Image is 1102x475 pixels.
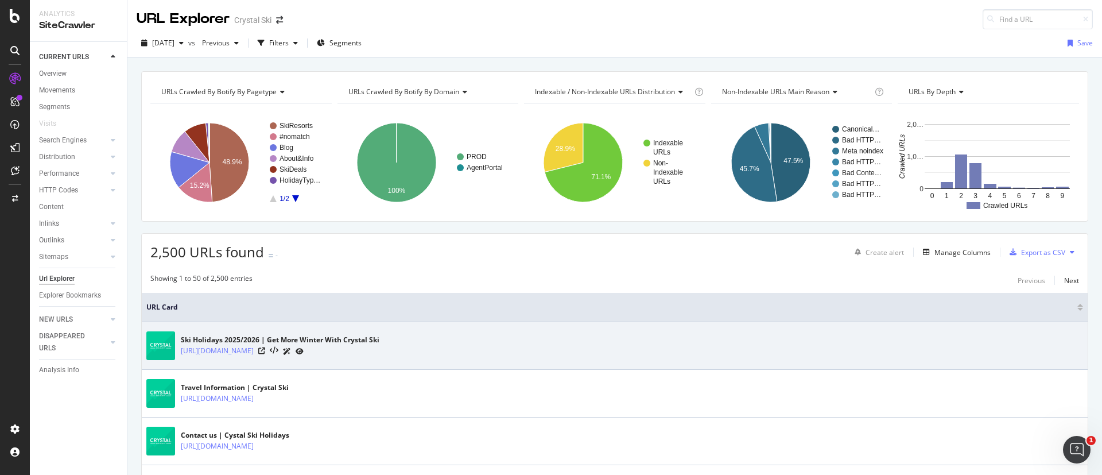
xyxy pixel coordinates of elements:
[39,168,107,180] a: Performance
[945,192,949,200] text: 1
[280,176,320,184] text: HolidayTyp…
[39,251,107,263] a: Sitemaps
[1017,192,1021,200] text: 6
[556,145,575,153] text: 28.9%
[337,113,516,213] svg: A chart.
[39,314,107,326] a: NEW URLS
[270,347,278,355] button: View HTML Source
[146,379,175,408] img: main image
[842,158,881,166] text: Bad HTTP…
[720,83,873,101] h4: Non-Indexable URLs Main Reason
[39,273,119,285] a: Url Explorer
[39,9,118,19] div: Analytics
[234,14,271,26] div: Crystal Ski
[983,9,1093,29] input: Find a URL
[280,133,310,141] text: #nomatch
[899,134,907,179] text: Crawled URLs
[253,34,302,52] button: Filters
[39,201,119,213] a: Content
[898,113,1079,213] div: A chart.
[181,441,254,452] a: [URL][DOMAIN_NAME]
[190,181,209,190] text: 15.2%
[181,345,254,357] a: [URL][DOMAIN_NAME]
[39,68,67,80] div: Overview
[850,243,904,261] button: Create alert
[181,393,254,404] a: [URL][DOMAIN_NAME]
[783,157,803,165] text: 47.5%
[842,147,883,155] text: Meta noindex
[842,125,879,133] text: Canonical…
[348,87,459,96] span: URLs Crawled By Botify By domain
[39,330,107,354] a: DISAPPEARED URLS
[39,134,107,146] a: Search Engines
[269,254,273,257] img: Equal
[258,347,265,354] a: Visit Online Page
[387,187,405,195] text: 100%
[296,345,304,357] a: URL Inspection
[39,84,119,96] a: Movements
[39,184,78,196] div: HTTP Codes
[329,38,362,48] span: Segments
[197,38,230,48] span: Previous
[181,430,304,441] div: Contact us | Cystal Ski Holidays
[842,136,881,144] text: Bad HTTP…
[39,118,68,130] a: Visits
[312,34,366,52] button: Segments
[842,169,882,177] text: Bad Conte…
[280,195,289,203] text: 1/2
[280,155,314,163] text: About&Info
[39,218,59,230] div: Inlinks
[39,289,119,302] a: Explorer Bookmarks
[39,234,64,246] div: Outlinks
[39,134,87,146] div: Search Engines
[181,383,304,393] div: Travel Information | Crystal Ski
[39,168,79,180] div: Performance
[653,159,668,167] text: Non-
[533,83,692,101] h4: Indexable / Non-Indexable URLs Distribution
[39,330,97,354] div: DISAPPEARED URLS
[918,245,991,259] button: Manage Columns
[1064,273,1079,287] button: Next
[1063,34,1093,52] button: Save
[269,38,289,48] div: Filters
[39,273,75,285] div: Url Explorer
[1018,276,1045,285] div: Previous
[39,51,89,63] div: CURRENT URLS
[1087,436,1096,445] span: 1
[1003,192,1007,200] text: 5
[1064,276,1079,285] div: Next
[711,113,893,213] svg: A chart.
[39,101,70,113] div: Segments
[280,165,306,173] text: SkiDeals
[197,34,243,52] button: Previous
[39,364,79,376] div: Analysis Info
[39,251,68,263] div: Sitemaps
[39,234,107,246] a: Outlinks
[653,168,683,176] text: Indexable
[1005,243,1065,261] button: Export as CSV
[988,192,992,200] text: 4
[39,218,107,230] a: Inlinks
[1018,273,1045,287] button: Previous
[137,9,230,29] div: URL Explorer
[181,335,379,345] div: Ski Holidays 2025/2026 | Get More Winter With Crystal Ski
[39,314,73,326] div: NEW URLS
[467,153,487,161] text: PROD
[842,191,881,199] text: Bad HTTP…
[150,242,264,261] span: 2,500 URLs found
[39,184,107,196] a: HTTP Codes
[920,185,924,193] text: 0
[39,19,118,32] div: SiteCrawler
[39,201,64,213] div: Content
[866,248,904,257] div: Create alert
[275,250,278,260] div: -
[280,122,313,130] text: SkiResorts
[1077,38,1093,48] div: Save
[722,87,829,96] span: Non-Indexable URLs Main Reason
[653,148,670,156] text: URLs
[524,113,703,213] svg: A chart.
[909,87,956,96] span: URLs by Depth
[907,121,924,129] text: 2,0…
[150,273,253,287] div: Showing 1 to 50 of 2,500 entries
